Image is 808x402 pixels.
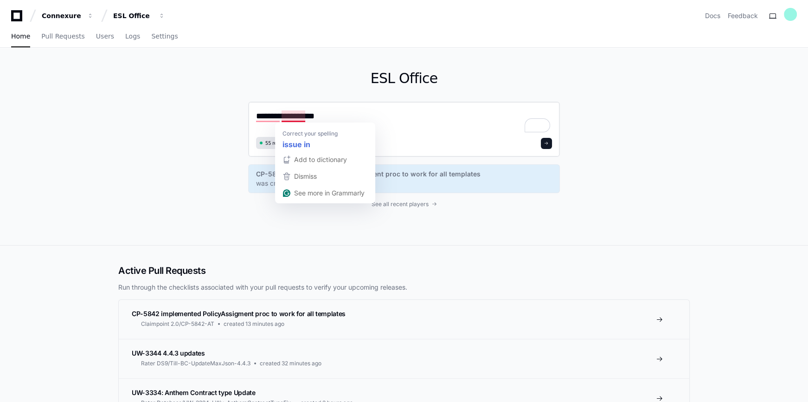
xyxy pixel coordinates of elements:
span: See all recent players [372,201,429,208]
textarea: To enrich screen reader interactions, please activate Accessibility in Grammarly extension settings [256,110,552,134]
span: Home [11,33,30,39]
a: Pull Requests [41,26,84,47]
span: Pull Requests [41,33,84,39]
span: UW-3344 4.4.3 updates [132,349,205,357]
a: Docs [705,11,720,20]
a: Logs [125,26,140,47]
span: CP-5842 implemented PolicyAssigment proc to work for all templates [256,169,481,179]
span: created 13 minutes ago [224,320,284,328]
span: CP-5842 implemented PolicyAssigment proc to work for all templates [132,310,346,318]
span: UW-3334: Anthem Contract type Update [132,389,255,396]
a: CP-5842 implemented PolicyAssigment proc to work for all templateswas created 13 minutes ago [256,169,552,188]
a: UW-3344 4.4.3 updatesRater DS9/Till-BC-UpdateMaxJson-4.4.3created 32 minutes ago [119,339,689,378]
button: Connexure [38,7,97,24]
span: Users [96,33,114,39]
h1: ESL Office [248,70,560,87]
div: Connexure [42,11,82,20]
span: Rater DS9/Till-BC-UpdateMaxJson-4.4.3 [141,360,250,367]
span: Logs [125,33,140,39]
span: created 32 minutes ago [260,360,321,367]
span: 55 repos [265,140,285,147]
button: Feedback [728,11,758,20]
span: Claimpoint 2.0/CP-5842-AT [141,320,214,328]
h2: Active Pull Requests [118,264,690,277]
button: ESL Office [109,7,169,24]
a: See all recent players [248,201,560,208]
p: Run through the checklists associated with your pull requests to verify your upcoming releases. [118,283,690,292]
a: Home [11,26,30,47]
a: Users [96,26,114,47]
a: CP-5842 implemented PolicyAssigment proc to work for all templatesClaimpoint 2.0/CP-5842-ATcreate... [119,300,689,339]
a: Settings [151,26,178,47]
span: Settings [151,33,178,39]
div: ESL Office [113,11,153,20]
span: was created 13 minutes ago [256,179,341,188]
